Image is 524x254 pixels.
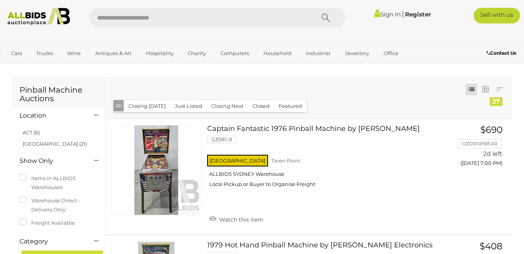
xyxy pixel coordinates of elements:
a: Sign In [374,11,401,18]
span: | [402,10,404,18]
button: Closing [DATE] [124,100,171,112]
a: $690 OZDROPBEAR 2d left ([DATE] 7:00 PM) [450,125,504,171]
a: Industrial [301,47,336,60]
a: Wine [62,47,86,60]
span: $408 [480,241,503,252]
a: Captain Fantastic 1976 Pinball Machine by [PERSON_NAME] 53981-9 [GEOGRAPHIC_DATA] Taren Point ALL... [213,125,439,193]
a: ACT (6) [23,129,40,136]
label: Freight Available [20,218,75,227]
a: [GEOGRAPHIC_DATA] (21) [23,141,87,147]
button: Featured [274,100,307,112]
a: Jewellery [340,47,374,60]
h4: Category [20,238,82,245]
a: Register [405,11,431,18]
a: Charity [183,47,211,60]
b: Contact Us [487,50,516,56]
a: Trucks [31,47,58,60]
a: Antiques & Art [90,47,137,60]
a: Hospitality [141,47,179,60]
button: Search [306,8,345,27]
span: Watch this item [217,216,263,223]
a: Sell with us [474,8,520,23]
a: Contact Us [487,49,518,57]
h4: Location [20,112,82,119]
h4: Show Only [20,157,82,165]
button: All [114,100,124,111]
a: [GEOGRAPHIC_DATA] [36,60,102,73]
button: Closing Next [206,100,248,112]
button: Just Listed [170,100,207,112]
a: Household [258,47,297,60]
a: Sports [6,60,32,73]
button: Closed [248,100,274,112]
img: Allbids.com.au [4,8,74,25]
label: Warehouse Direct - Delivery Only [20,196,97,215]
a: Cars [6,47,27,60]
a: Watch this item [207,213,265,225]
a: Computers [215,47,254,60]
h1: Pinball Machine Auctions [20,86,97,103]
div: 27 [490,97,503,106]
a: Office [378,47,403,60]
span: $690 [480,124,503,135]
label: Items in ALLBIDS Warehouses [20,174,97,192]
